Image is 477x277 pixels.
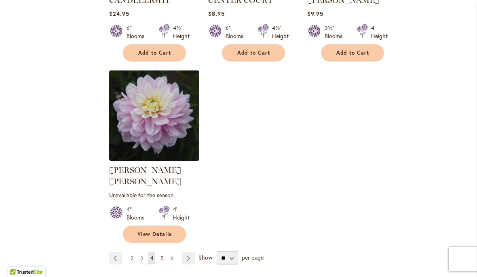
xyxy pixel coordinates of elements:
span: Show [198,254,212,261]
img: Charlotte Mae [109,70,199,161]
span: 2 [131,255,133,261]
button: Add to Cart [321,44,384,62]
span: $24.95 [109,10,129,17]
span: $9.95 [307,10,323,17]
a: [PERSON_NAME] [PERSON_NAME] [109,165,181,186]
div: 4½' Height [173,24,190,40]
div: 3½" Blooms [325,24,347,40]
a: 3 [138,252,145,264]
p: Unavailable for the season [109,191,199,199]
a: 2 [129,252,135,264]
iframe: Launch Accessibility Center [6,248,29,271]
span: 5 [160,255,163,261]
span: 3 [140,255,143,261]
a: 5 [158,252,165,264]
div: 4" Blooms [127,205,149,222]
span: 6 [171,255,173,261]
div: 6" Blooms [127,24,149,40]
span: Add to Cart [336,49,369,56]
a: Charlotte Mae [109,155,199,162]
span: $8.95 [208,10,225,17]
div: 6" Blooms [226,24,248,40]
a: 6 [169,252,175,264]
div: 4' Height [371,24,388,40]
span: 4 [150,255,153,261]
span: per page [242,254,264,261]
span: Add to Cart [237,49,270,56]
div: 4½' Height [272,24,289,40]
span: Add to Cart [138,49,171,56]
button: Add to Cart [222,44,285,62]
a: View Details [123,226,186,243]
span: View Details [137,231,172,238]
button: Add to Cart [123,44,186,62]
div: 4' Height [173,205,190,222]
